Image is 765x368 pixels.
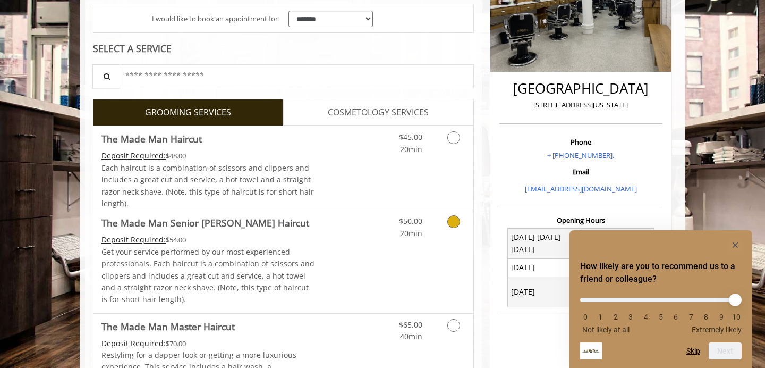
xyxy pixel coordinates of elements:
button: Skip [686,347,700,355]
li: 6 [670,313,681,321]
td: [DATE] [508,277,581,307]
li: 3 [625,313,636,321]
div: $48.00 [101,150,315,162]
span: $50.00 [399,216,422,226]
button: Next question [709,342,742,359]
h2: How likely are you to recommend us to a friend or colleague? Select an option from 0 to 10, with ... [580,260,742,286]
div: How likely are you to recommend us to a friend or colleague? Select an option from 0 to 10, with ... [580,290,742,334]
span: This service needs some Advance to be paid before we block your appointment [101,235,166,245]
span: This service needs some Advance to be paid before we block your appointment [101,150,166,161]
h3: Email [502,168,660,175]
button: Service Search [92,64,120,88]
b: The Made Man Senior [PERSON_NAME] Haircut [101,215,309,230]
li: 8 [701,313,711,321]
td: 8:30 AM - 7:30 PM [581,228,654,258]
span: $45.00 [399,132,422,142]
h3: Opening Hours [499,216,662,224]
td: [DATE] [DATE] [DATE] [508,228,581,258]
span: 20min [400,228,422,238]
span: Not likely at all [582,325,630,334]
span: Extremely likely [692,325,742,334]
li: 1 [595,313,606,321]
p: Get your service performed by our most experienced professionals. Each haircut is a combination o... [101,246,315,306]
span: 20min [400,144,422,154]
a: + [PHONE_NUMBER]. [547,150,614,160]
li: 5 [656,313,666,321]
div: $54.00 [101,234,315,246]
td: [DATE] [508,258,581,277]
li: 4 [641,313,651,321]
span: GROOMING SERVICES [145,106,231,120]
span: $65.00 [399,320,422,330]
li: 2 [610,313,621,321]
span: Each haircut is a combination of scissors and clippers and includes a great cut and service, a ho... [101,163,314,208]
h3: Phone [502,138,660,146]
div: How likely are you to recommend us to a friend or colleague? Select an option from 0 to 10, with ... [580,239,742,359]
span: 40min [400,331,422,341]
span: I would like to book an appointment for [152,13,278,24]
li: 9 [716,313,727,321]
p: [STREET_ADDRESS][US_STATE] [502,99,660,111]
h2: [GEOGRAPHIC_DATA] [502,81,660,96]
button: Hide survey [729,239,742,252]
div: $70.00 [101,338,315,349]
span: This service needs some Advance to be paid before we block your appointment [101,338,166,348]
div: SELECT A SERVICE [93,44,474,54]
li: 7 [686,313,696,321]
span: COSMETOLOGY SERVICES [328,106,429,120]
b: The Made Man Haircut [101,131,202,146]
a: [EMAIL_ADDRESS][DOMAIN_NAME] [525,184,637,194]
b: The Made Man Master Haircut [101,319,235,334]
li: 0 [580,313,591,321]
li: 10 [731,313,742,321]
